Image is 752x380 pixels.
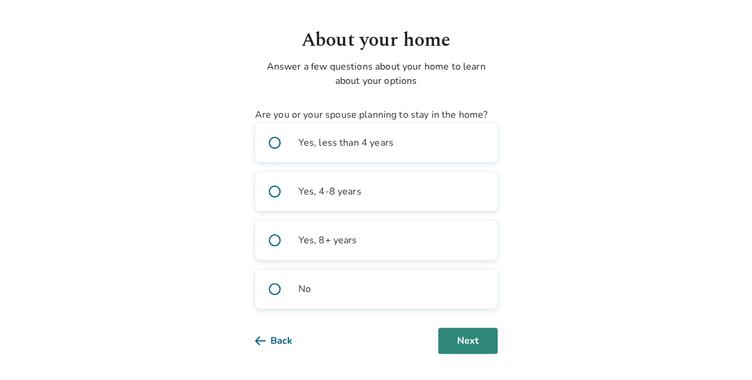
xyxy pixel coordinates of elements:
h1: About your home [255,26,498,55]
button: Back [255,328,312,354]
p: Answer a few questions about your home to learn about your options [255,59,498,88]
span: Are you or your spouse planning to stay in the home? [255,108,488,121]
button: Next [438,328,498,354]
span: Yes, less than 4 years [298,136,394,150]
span: Yes, 8+ years [298,233,357,247]
span: Yes, 4-8 years [298,184,361,199]
iframe: Chat Widget [693,323,752,380]
span: No [298,282,311,296]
